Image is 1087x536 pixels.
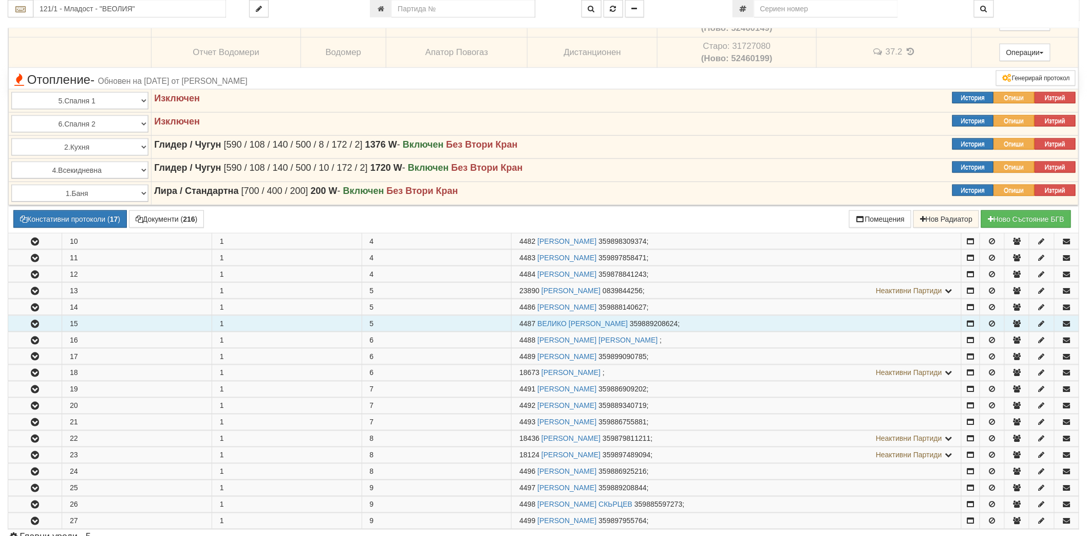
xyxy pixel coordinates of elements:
span: 359897489094 [603,451,650,459]
span: Партида № [519,270,535,278]
td: 1 [212,332,362,348]
button: История [952,115,994,127]
span: 359899090785 [598,352,646,361]
span: - [365,139,400,150]
a: [PERSON_NAME] [537,237,596,245]
a: [PERSON_NAME] [541,287,601,295]
strong: 1376 W [365,139,397,150]
td: ; [512,316,961,332]
button: Операции [1000,44,1051,61]
span: Партида № [519,402,535,410]
td: 1 [212,431,362,447]
span: 37.2 [886,47,903,57]
td: 18 [62,365,212,381]
td: Апатор Повогаз [386,37,528,67]
span: Партида № [519,287,539,295]
span: Партида № [519,468,535,476]
td: 13 [62,283,212,299]
td: 20 [62,398,212,414]
button: Изтрий [1035,115,1076,127]
td: 16 [62,332,212,348]
span: Неактивни Партиди [876,435,942,443]
span: 359879811211 [603,435,650,443]
td: 1 [212,480,362,496]
a: [PERSON_NAME] [537,270,596,278]
span: Партида № [519,237,535,245]
span: Партида № [519,319,535,328]
button: Опиши [994,138,1035,150]
span: 5 [370,287,374,295]
strong: 200 W [311,186,338,196]
strong: Без Втори Кран [452,163,523,173]
span: Неактивни Партиди [876,369,942,377]
button: Опиши [994,115,1035,127]
strong: Глидер / Чугун [154,139,221,150]
td: 1 [212,266,362,282]
td: ; [512,283,961,299]
span: 7 [370,402,374,410]
b: (Ново: 52460149) [701,23,773,33]
span: Отчет Водомери [193,47,259,57]
a: [PERSON_NAME] [541,369,601,377]
span: Партида № [519,369,539,377]
span: Партида № [519,501,535,509]
td: 1 [212,283,362,299]
strong: Без Втори Кран [446,139,518,150]
span: 359878841243 [598,270,646,278]
span: [590 / 108 / 140 / 500 / 10 / 172 / 2] [224,163,368,173]
td: ; [512,266,961,282]
a: [PERSON_NAME] СКЬРЦЕВ [537,501,632,509]
span: 359897858471 [598,254,646,262]
td: 1 [212,513,362,529]
td: 14 [62,299,212,315]
td: ; [512,250,961,266]
span: 359885597273 [634,501,682,509]
span: 8 [370,468,374,476]
b: (Ново: 52460199) [701,53,773,63]
a: [PERSON_NAME] [537,484,596,492]
td: 1 [212,250,362,266]
span: 4 [370,270,374,278]
span: Партида № [519,254,535,262]
td: 10 [62,234,212,249]
td: 1 [212,234,362,249]
td: 21 [62,415,212,431]
span: 5 [370,319,374,328]
td: 1 [212,497,362,513]
span: 6 [370,352,374,361]
span: 6 [370,336,374,344]
td: 1 [212,398,362,414]
span: 7 [370,418,374,426]
span: Партида № [519,303,535,311]
td: ; [512,234,961,249]
td: 27 [62,513,212,529]
td: Устройство със сериен номер 31727080 беше подменено от устройство със сериен номер 52460199 [658,37,817,67]
span: 359889208624 [630,319,678,328]
button: Опиши [994,92,1035,103]
td: ; [512,415,961,431]
span: Партида № [519,517,535,525]
button: Документи (216) [129,210,204,228]
span: 4 [370,237,374,245]
td: ; [512,349,961,365]
td: ; [512,497,961,513]
a: [PERSON_NAME] [537,418,596,426]
span: 8 [370,435,374,443]
span: - [311,186,341,196]
td: 19 [62,382,212,398]
span: - [370,163,405,173]
span: Обновен на [DATE] от [PERSON_NAME] [98,77,248,85]
td: ; [512,431,961,447]
td: 23 [62,448,212,463]
b: 17 [110,215,118,223]
span: 359897955764 [598,517,646,525]
a: [PERSON_NAME] [537,385,596,394]
td: 1 [212,382,362,398]
a: [PERSON_NAME] [537,468,596,476]
td: 12 [62,266,212,282]
span: Партида № [519,435,539,443]
a: [PERSON_NAME] [PERSON_NAME] [537,336,658,344]
span: [590 / 108 / 140 / 500 / 8 / 172 / 2] [224,139,363,150]
td: 1 [212,464,362,480]
span: 359898309374 [598,237,646,245]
